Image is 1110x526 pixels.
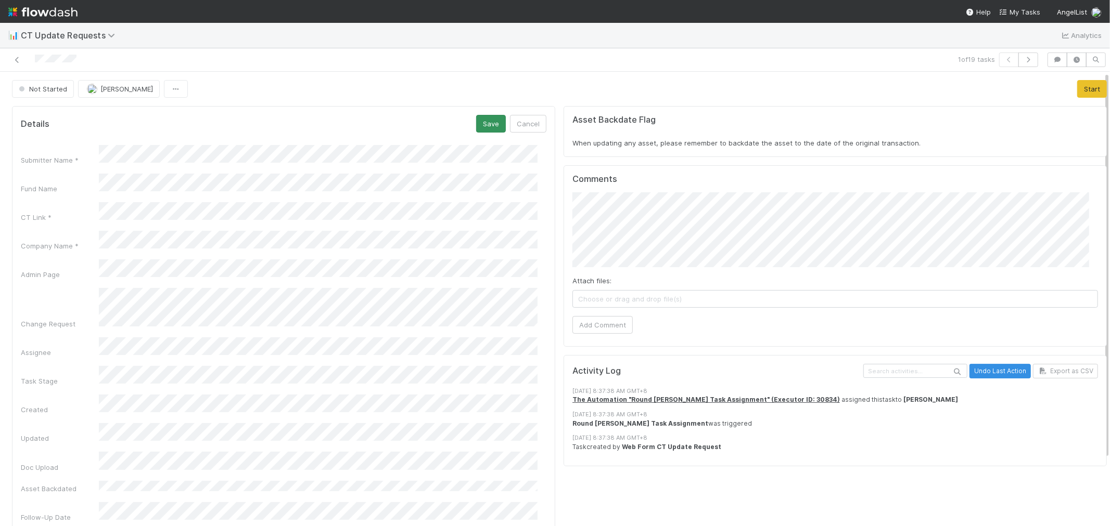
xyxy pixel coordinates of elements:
button: [PERSON_NAME] [78,80,160,98]
div: Asset Backdated [21,483,99,494]
h5: Activity Log [572,366,861,376]
span: CT Update Requests [21,30,120,41]
div: Task created by [572,442,1106,452]
img: avatar_55b415e2-df6a-4422-95b4-4512075a58f2.png [87,84,97,94]
a: My Tasks [999,7,1040,17]
button: Undo Last Action [969,364,1031,378]
div: assigned this task to [572,395,1106,404]
div: Company Name * [21,241,99,251]
h5: Asset Backdate Flag [572,115,1098,125]
span: AngelList [1057,8,1087,16]
label: Attach files: [572,275,611,286]
img: logo-inverted-e16ddd16eac7371096b0.svg [8,3,78,21]
div: was triggered [572,419,1106,428]
button: Cancel [510,115,546,133]
div: [DATE] 8:37:38 AM GMT+8 [572,387,1106,396]
h5: Details [21,119,49,129]
button: Save [476,115,506,133]
div: Admin Page [21,269,99,280]
button: Not Started [12,80,74,98]
button: Add Comment [572,316,633,334]
img: avatar_0d9988fd-9a15-4cc7-ad96-88feab9e0fa9.png [1091,7,1102,18]
strong: Round [PERSON_NAME] Task Assignment [572,419,708,427]
div: Fund Name [21,183,99,194]
a: The Automation "Round [PERSON_NAME] Task Assignment" (Executor ID: 30834) [572,396,840,403]
span: My Tasks [999,8,1040,16]
div: Updated [21,433,99,443]
span: Choose or drag and drop file(s) [573,291,1098,307]
div: Follow-Up Date [21,512,99,522]
span: When updating any asset, please remember to backdate the asset to the date of the original transa... [572,139,921,147]
div: CT Link * [21,212,99,222]
div: [DATE] 8:37:38 AM GMT+8 [572,433,1106,442]
div: Help [966,7,991,17]
div: Created [21,404,99,415]
span: [PERSON_NAME] [100,85,153,93]
strong: [PERSON_NAME] [903,396,958,403]
span: 📊 [8,31,19,40]
h5: Comments [572,174,1098,185]
div: Change Request [21,319,99,329]
div: Assignee [21,347,99,358]
button: Start [1077,80,1107,98]
strong: Web Form CT Update Request [622,443,721,451]
div: Submitter Name * [21,155,99,165]
div: Doc Upload [21,462,99,472]
input: Search activities... [863,364,967,378]
button: Export as CSV [1033,364,1098,378]
div: [DATE] 8:37:38 AM GMT+8 [572,410,1106,419]
span: Not Started [17,85,67,93]
div: Task Stage [21,376,99,386]
span: 1 of 19 tasks [958,54,995,64]
a: Analytics [1061,29,1102,42]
